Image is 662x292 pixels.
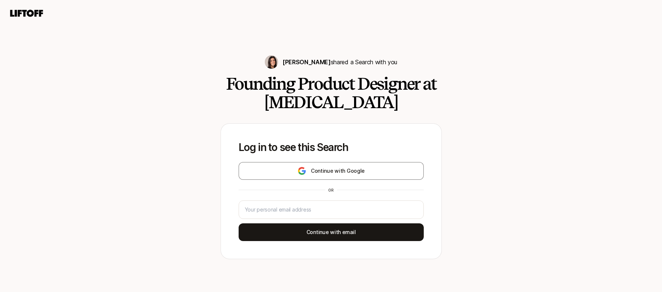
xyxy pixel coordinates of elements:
[239,141,424,153] p: Log in to see this Search
[239,223,424,241] button: Continue with email
[283,57,397,67] p: shared a Search with you
[325,187,337,193] div: or
[297,166,306,175] img: google-logo
[283,58,331,66] span: [PERSON_NAME]
[265,55,278,69] img: 71d7b91d_d7cb_43b4_a7ea_a9b2f2cc6e03.jpg
[221,75,442,111] h2: Founding Product Designer at [MEDICAL_DATA]
[239,162,424,180] button: Continue with Google
[245,205,417,214] input: Your personal email address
